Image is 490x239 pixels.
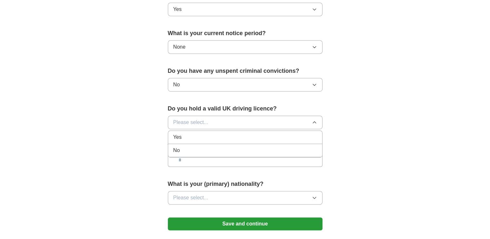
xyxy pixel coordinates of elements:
[173,133,182,141] span: Yes
[168,67,322,75] label: Do you have any unspent criminal convictions?
[173,81,180,89] span: No
[168,3,322,16] button: Yes
[168,40,322,54] button: None
[173,194,208,202] span: Please select...
[173,119,208,126] span: Please select...
[173,147,180,154] span: No
[168,29,322,38] label: What is your current notice period?
[168,78,322,91] button: No
[168,116,322,129] button: Please select...
[168,180,322,188] label: What is your (primary) nationality?
[173,43,186,51] span: None
[168,217,322,230] button: Save and continue
[168,191,322,205] button: Please select...
[173,5,182,13] span: Yes
[168,104,322,113] label: Do you hold a valid UK driving licence?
